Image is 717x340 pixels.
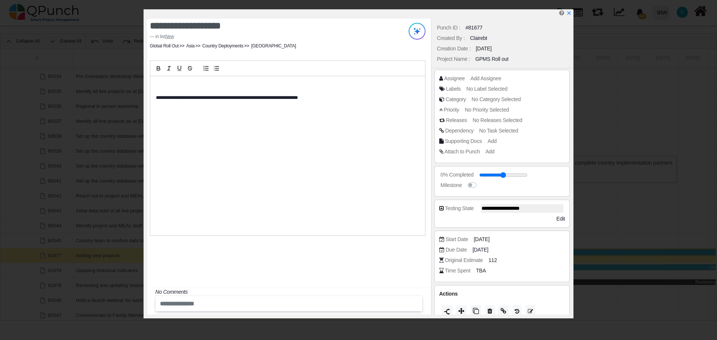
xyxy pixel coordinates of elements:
[475,55,508,63] div: GPMS Roll out
[556,216,565,222] span: Edit
[156,289,188,295] i: No Comments
[440,181,462,189] div: Milestone
[476,267,486,275] span: TBA
[243,43,296,49] li: [GEOGRAPHIC_DATA]
[437,55,470,63] div: Project Name :
[474,235,489,243] span: [DATE]
[437,34,465,42] div: Created By :
[444,106,459,114] div: Priority
[440,171,473,179] div: 0% Completed
[442,305,452,317] button: Split
[473,117,522,123] span: No Releases Selected
[446,96,466,103] div: Category
[465,107,509,113] span: No Priority Selected
[513,305,521,317] button: History
[446,116,467,124] div: Releases
[472,96,521,102] span: No Category Selected
[444,148,480,156] div: Attach to Punch
[444,75,465,82] div: Assignee
[150,33,378,40] footer: in list
[446,85,461,93] div: Labels
[409,23,425,40] img: Try writing with AI
[446,235,468,243] div: Start Date
[498,305,508,317] button: Copy Link
[470,34,487,42] div: Clairebt
[486,149,495,155] span: Add
[445,267,470,275] div: Time Spent
[476,45,492,53] div: [DATE]
[445,137,482,145] div: Supporting Docs
[439,291,458,297] span: Actions
[165,34,174,39] u: New
[470,75,501,81] span: Add Assignee
[445,205,474,212] div: Testing State
[487,138,496,144] span: Add
[150,43,179,49] li: Global Roll Out
[489,256,497,264] span: 112
[526,305,535,317] button: Edit
[165,34,174,39] cite: Source Title
[195,43,244,49] li: Country Deployments
[485,305,495,317] button: Delete
[473,246,488,254] span: [DATE]
[456,305,467,317] button: Move
[179,43,195,49] li: Asia
[446,246,467,254] div: Due Date
[445,127,474,135] div: Dependency
[479,128,518,134] span: No Task Selected
[471,305,481,317] button: Copy
[444,309,450,315] img: split.9d50320.png
[467,86,508,92] span: No Label Selected
[437,45,471,53] div: Creation Date :
[445,256,483,264] div: Original Estimate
